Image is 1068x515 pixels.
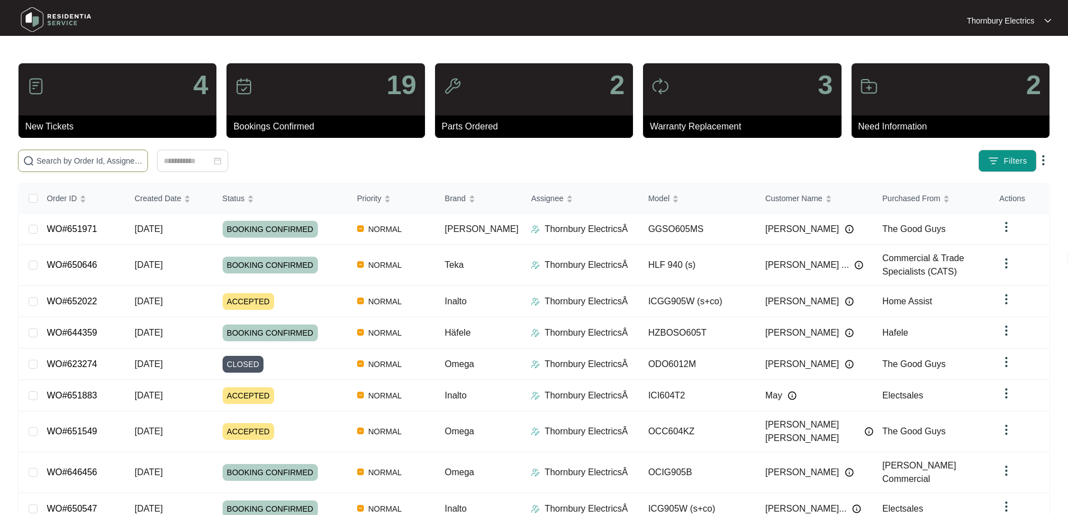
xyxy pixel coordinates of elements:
td: OCIG905B [639,452,756,493]
img: Info icon [845,225,854,234]
span: NORMAL [364,358,406,371]
p: Thornbury ElectricsÂ [544,222,628,236]
span: [PERSON_NAME] ... [765,258,849,272]
span: Electsales [882,391,923,400]
span: [DATE] [135,391,163,400]
span: May [765,389,782,402]
span: [PERSON_NAME] [765,466,839,479]
th: Assignee [522,184,639,214]
span: NORMAL [364,425,406,438]
span: NORMAL [364,258,406,272]
img: Assigner Icon [531,297,540,306]
span: BOOKING CONFIRMED [223,221,318,238]
span: Assignee [531,192,563,205]
img: Info icon [845,468,854,477]
img: Vercel Logo [357,329,364,336]
span: NORMAL [364,466,406,479]
span: [DATE] [135,359,163,369]
td: OCC604KZ [639,411,756,452]
a: WO#644359 [47,328,97,337]
img: Assigner Icon [531,468,540,477]
a: WO#651549 [47,426,97,436]
p: Thornbury ElectricsÂ [544,425,628,438]
span: Teka [445,260,464,270]
span: Omega [445,467,474,477]
span: BOOKING CONFIRMED [223,257,318,273]
th: Created Date [126,184,214,214]
img: Info icon [852,504,861,513]
img: icon [443,77,461,95]
span: Hafele [882,328,908,337]
td: ICI604T2 [639,380,756,411]
span: ACCEPTED [223,293,274,310]
td: ODO6012M [639,349,756,380]
p: Thornbury ElectricsÂ [544,358,628,371]
p: Thornbury ElectricsÂ [544,326,628,340]
img: Info icon [864,427,873,436]
p: 4 [193,72,209,99]
span: [DATE] [135,467,163,477]
span: [PERSON_NAME] [765,326,839,340]
span: ACCEPTED [223,423,274,440]
p: 3 [818,72,833,99]
img: icon [860,77,878,95]
th: Status [214,184,348,214]
span: [DATE] [135,504,163,513]
td: HLF 940 (s) [639,245,756,286]
span: [PERSON_NAME] [PERSON_NAME] [765,418,859,445]
span: Created Date [135,192,181,205]
img: Assigner Icon [531,225,540,234]
img: Assigner Icon [531,391,540,400]
img: residentia service logo [17,3,95,36]
img: Info icon [788,391,797,400]
a: WO#650646 [47,260,97,270]
img: dropdown arrow [1000,500,1013,513]
img: icon [27,77,45,95]
th: Customer Name [756,184,873,214]
img: Vercel Logo [357,505,364,512]
span: Order ID [47,192,77,205]
img: Vercel Logo [357,298,364,304]
span: BOOKING CONFIRMED [223,464,318,481]
p: Thornbury ElectricsÂ [544,389,628,402]
img: Vercel Logo [357,261,364,268]
img: icon [235,77,253,95]
p: 2 [1026,72,1041,99]
img: dropdown arrow [1000,324,1013,337]
span: NORMAL [364,295,406,308]
span: [PERSON_NAME] [765,358,839,371]
img: dropdown arrow [1000,423,1013,437]
th: Purchased From [873,184,991,214]
img: dropdown arrow [1037,154,1050,167]
a: WO#651971 [47,224,97,234]
th: Brand [436,184,522,214]
td: ICGG905W (s+co) [639,286,756,317]
span: Inalto [445,504,466,513]
img: dropdown arrow [1000,293,1013,306]
span: The Good Guys [882,224,946,234]
span: Electsales [882,504,923,513]
span: Purchased From [882,192,940,205]
td: GGSO605MS [639,214,756,245]
span: Priority [357,192,382,205]
img: Info icon [845,328,854,337]
th: Actions [991,184,1049,214]
img: Info icon [845,360,854,369]
p: Parts Ordered [442,120,633,133]
img: dropdown arrow [1000,220,1013,234]
a: WO#652022 [47,296,97,306]
span: BOOKING CONFIRMED [223,324,318,341]
img: dropdown arrow [1000,464,1013,477]
span: The Good Guys [882,359,946,369]
td: HZBOSO605T [639,317,756,349]
img: Assigner Icon [531,360,540,369]
p: New Tickets [25,120,216,133]
span: The Good Guys [882,426,946,436]
span: Omega [445,359,474,369]
img: Assigner Icon [531,504,540,513]
span: [DATE] [135,224,163,234]
span: Inalto [445,296,466,306]
img: Vercel Logo [357,392,364,398]
p: Thornbury Electrics [967,15,1034,26]
span: [PERSON_NAME] [765,222,839,236]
